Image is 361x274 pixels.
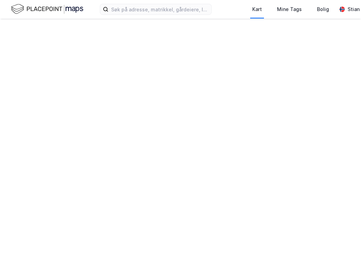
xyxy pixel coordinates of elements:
div: Bolig [317,5,329,13]
div: Kontrollprogram for chat [327,241,361,274]
img: logo.f888ab2527a4732fd821a326f86c7f29.svg [11,3,83,15]
div: Kart [252,5,262,13]
div: Mine Tags [277,5,302,13]
iframe: Chat Widget [327,241,361,274]
input: Søk på adresse, matrikkel, gårdeiere, leietakere eller personer [108,4,211,14]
